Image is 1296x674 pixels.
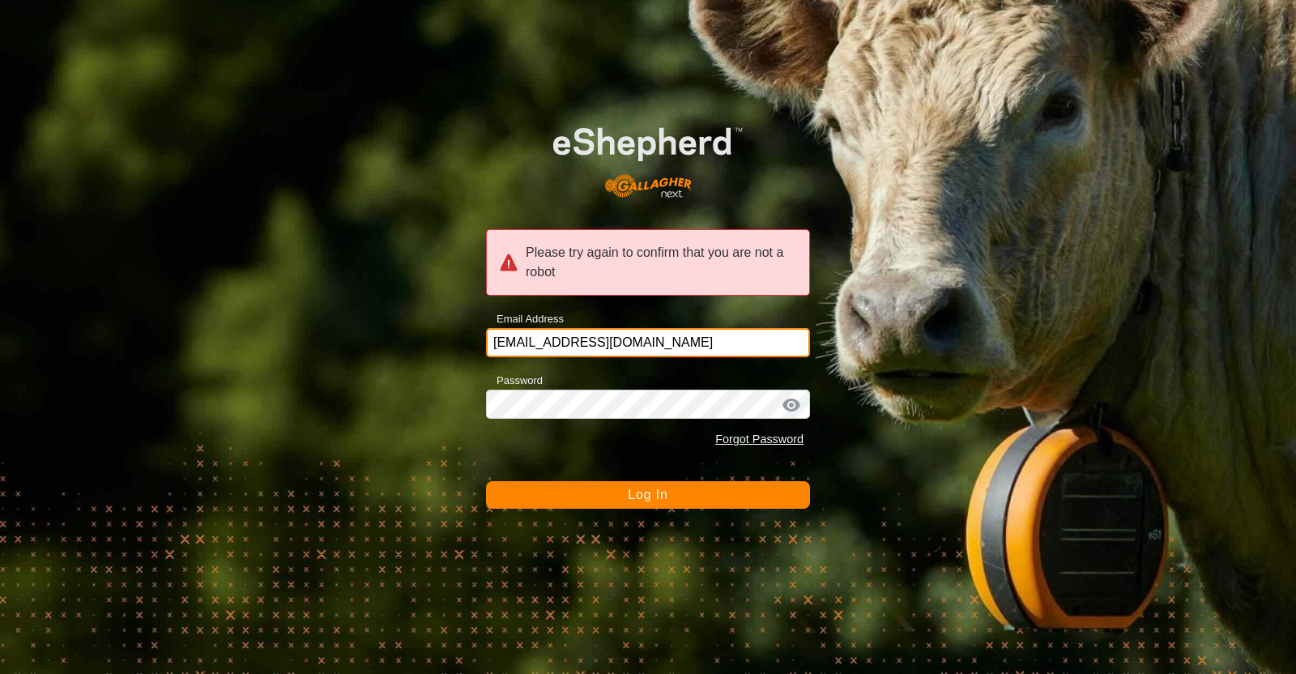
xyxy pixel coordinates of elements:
[486,328,810,357] input: Email Address
[486,373,543,389] label: Password
[715,433,804,446] a: Forgot Password
[486,311,564,327] label: Email Address
[518,100,778,211] img: E-shepherd Logo
[628,488,667,501] span: Log In
[486,229,810,296] div: Please try again to confirm that you are not a robot
[486,481,810,509] button: Log In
